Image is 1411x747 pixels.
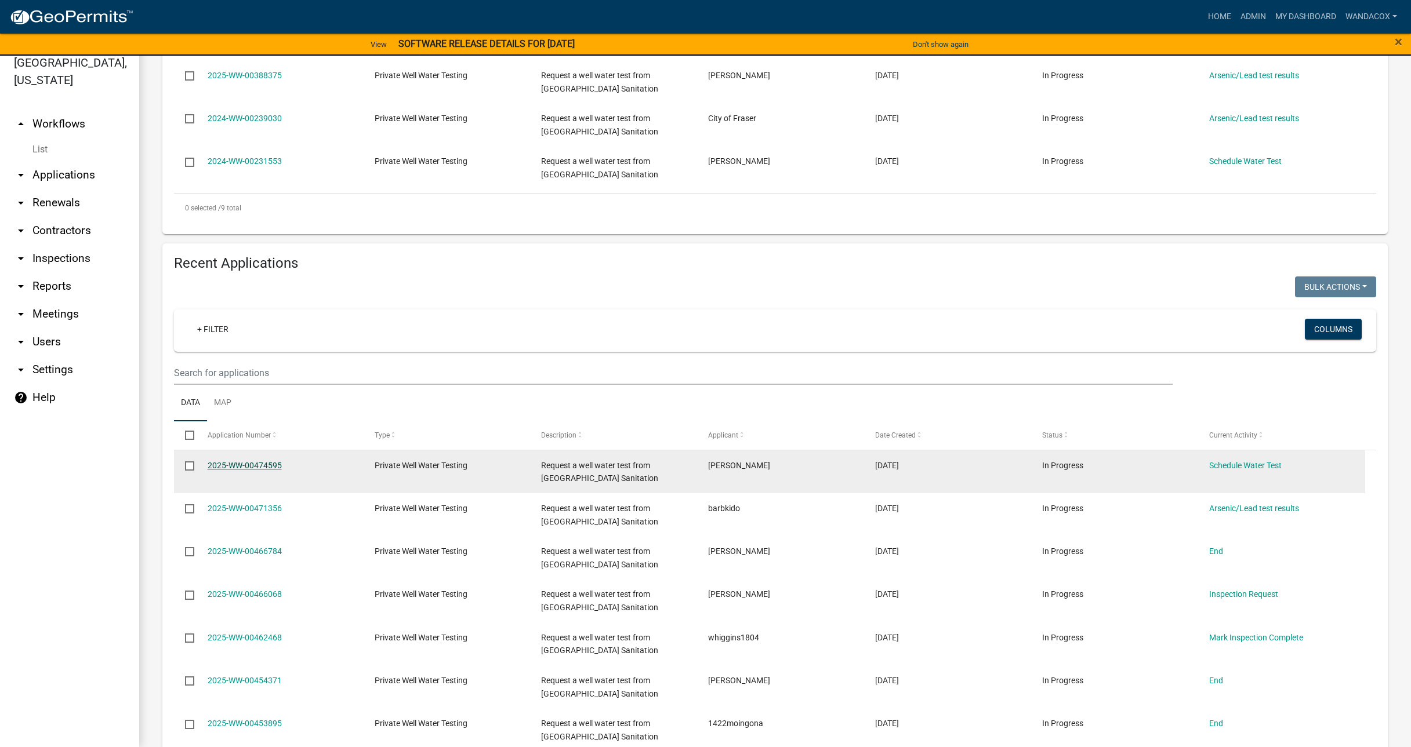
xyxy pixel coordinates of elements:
[1042,156,1083,166] span: In Progress
[375,461,467,470] span: Private Well Water Testing
[875,71,899,80] span: 03/12/2025
[708,589,770,599] span: Jake Kraayenbrink
[14,363,28,377] i: arrow_drop_down
[375,431,390,439] span: Type
[208,546,282,556] a: 2025-WW-00466784
[1236,6,1271,28] a: Admin
[375,114,467,123] span: Private Well Water Testing
[375,504,467,513] span: Private Well Water Testing
[208,431,271,439] span: Application Number
[875,114,899,123] span: 03/29/2024
[14,117,28,131] i: arrow_drop_up
[708,546,770,556] span: Gail Remis
[208,504,282,513] a: 2025-WW-00471356
[1042,114,1083,123] span: In Progress
[708,504,740,513] span: barbkido
[1209,156,1282,166] a: Schedule Water Test
[14,279,28,293] i: arrow_drop_down
[208,719,282,728] a: 2025-WW-00453895
[1209,589,1278,599] a: Inspection Request
[208,114,282,123] a: 2024-WW-00239030
[1341,6,1402,28] a: WandaCox
[366,35,391,54] a: View
[1031,421,1198,449] datatable-header-cell: Status
[398,38,575,49] strong: SOFTWARE RELEASE DETAILS FOR [DATE]
[1295,276,1376,297] button: Bulk Actions
[541,156,658,179] span: Request a well water test from Boone County Sanitation
[1209,461,1282,470] a: Schedule Water Test
[14,307,28,321] i: arrow_drop_down
[1395,35,1402,49] button: Close
[875,156,899,166] span: 03/11/2024
[174,421,196,449] datatable-header-cell: Select
[864,421,1031,449] datatable-header-cell: Date Created
[875,589,899,599] span: 08/19/2025
[208,676,282,685] a: 2025-WW-00454371
[207,385,238,422] a: Map
[188,319,238,340] a: + Filter
[875,431,916,439] span: Date Created
[185,204,221,212] span: 0 selected /
[1042,719,1083,728] span: In Progress
[541,114,658,136] span: Request a well water test from Boone County Sanitation
[1042,676,1083,685] span: In Progress
[708,719,763,728] span: 1422moingona
[375,156,467,166] span: Private Well Water Testing
[1305,319,1362,340] button: Columns
[541,71,658,93] span: Request a well water test from Boone County Sanitation
[1042,461,1083,470] span: In Progress
[208,461,282,470] a: 2025-WW-00474595
[541,504,658,526] span: Request a well water test from Boone County Sanitation
[541,546,658,569] span: Request a well water test from Boone County Sanitation
[375,719,467,728] span: Private Well Water Testing
[1198,421,1365,449] datatable-header-cell: Current Activity
[708,431,738,439] span: Applicant
[530,421,697,449] datatable-header-cell: Description
[541,431,576,439] span: Description
[708,71,770,80] span: Shannon Crain
[14,196,28,210] i: arrow_drop_down
[208,633,282,642] a: 2025-WW-00462468
[1209,633,1303,642] a: Mark Inspection Complete
[208,71,282,80] a: 2025-WW-00388375
[1209,431,1257,439] span: Current Activity
[1203,6,1236,28] a: Home
[196,421,363,449] datatable-header-cell: Application Number
[875,676,899,685] span: 07/24/2025
[208,589,282,599] a: 2025-WW-00466068
[14,252,28,265] i: arrow_drop_down
[14,391,28,405] i: help
[708,156,770,166] span: Karen Bergeson
[541,461,658,483] span: Request a well water test from Boone County Sanitation
[1209,504,1299,513] a: Arsenic/Lead test results
[1042,546,1083,556] span: In Progress
[875,461,899,470] span: 09/06/2025
[375,71,467,80] span: Private Well Water Testing
[208,156,282,166] a: 2024-WW-00231553
[697,421,864,449] datatable-header-cell: Applicant
[875,719,899,728] span: 07/23/2025
[708,114,756,123] span: City of Fraser
[1209,676,1223,685] a: End
[1209,546,1223,556] a: End
[1042,633,1083,642] span: In Progress
[541,719,658,741] span: Request a well water test from Boone County Sanitation
[1209,719,1223,728] a: End
[375,633,467,642] span: Private Well Water Testing
[174,361,1173,385] input: Search for applications
[14,224,28,238] i: arrow_drop_down
[908,35,973,54] button: Don't show again
[708,676,770,685] span: Andrew Heinkel
[875,504,899,513] span: 08/29/2025
[541,633,658,655] span: Request a well water test from Boone County Sanitation
[174,194,1376,223] div: 9 total
[375,676,467,685] span: Private Well Water Testing
[14,335,28,349] i: arrow_drop_down
[875,546,899,556] span: 08/20/2025
[1042,71,1083,80] span: In Progress
[174,385,207,422] a: Data
[174,255,1376,272] h4: Recent Applications
[875,633,899,642] span: 08/11/2025
[14,168,28,182] i: arrow_drop_down
[708,633,759,642] span: whiggins1804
